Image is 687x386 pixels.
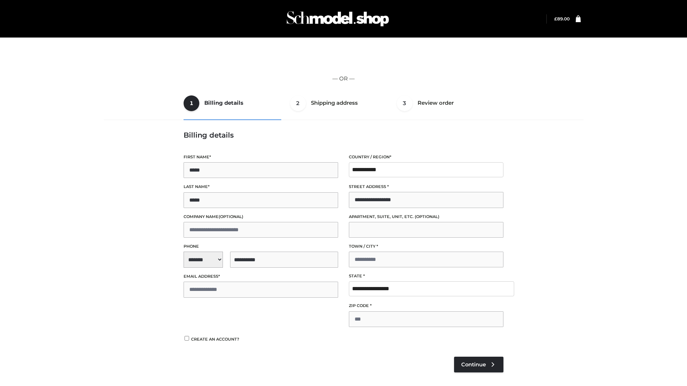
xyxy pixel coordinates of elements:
label: Email address [184,273,338,280]
label: Last name [184,183,338,190]
label: Town / City [349,243,503,250]
label: Street address [349,183,503,190]
span: Continue [461,361,486,368]
label: First name [184,154,338,160]
a: £89.00 [554,16,570,21]
p: — OR — [106,74,581,83]
h3: Billing details [184,131,503,139]
span: (optional) [219,214,243,219]
span: £ [554,16,557,21]
label: State [349,273,503,279]
label: Company name [184,213,338,220]
iframe: Secure express checkout frame [105,47,582,67]
label: ZIP Code [349,302,503,309]
span: (optional) [415,214,439,219]
a: Continue [454,357,503,372]
label: Apartment, suite, unit, etc. [349,213,503,220]
label: Phone [184,243,338,250]
input: Create an account? [184,336,190,341]
span: Create an account? [191,337,239,342]
label: Country / Region [349,154,503,160]
bdi: 89.00 [554,16,570,21]
img: Schmodel Admin 964 [284,5,391,33]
